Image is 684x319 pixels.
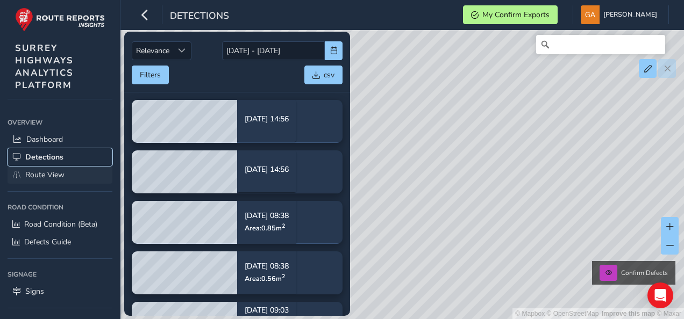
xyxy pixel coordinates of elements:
[8,199,112,215] div: Road Condition
[170,9,229,24] span: Detections
[245,223,285,233] span: Area: 0.85 m
[8,130,112,148] a: Dashboard
[324,70,334,80] span: csv
[536,35,665,54] input: Search
[8,266,112,282] div: Signage
[245,263,289,270] p: [DATE] 08:38
[282,272,285,280] sup: 2
[15,42,74,91] span: SURREY HIGHWAYS ANALYTICS PLATFORM
[245,115,289,123] p: [DATE] 14:56
[482,10,550,20] span: My Confirm Exports
[463,5,558,24] button: My Confirm Exports
[8,282,112,300] a: Signs
[603,5,657,24] span: [PERSON_NAME]
[25,170,65,180] span: Route View
[245,274,285,283] span: Area: 0.56 m
[132,66,169,84] button: Filters
[8,148,112,166] a: Detections
[8,114,112,130] div: Overview
[8,215,112,233] a: Road Condition (Beta)
[8,166,112,184] a: Route View
[173,42,191,60] div: Sort by Date
[304,66,343,84] button: csv
[26,134,63,144] span: Dashboard
[25,286,44,296] span: Signs
[581,5,600,24] img: diamond-layout
[245,166,289,173] p: [DATE] 14:56
[581,5,661,24] button: [PERSON_NAME]
[8,233,112,251] a: Defects Guide
[621,269,668,277] span: Confirm Defects
[25,152,63,162] span: Detections
[15,8,105,32] img: rr logo
[245,212,289,220] p: [DATE] 08:38
[282,222,285,230] sup: 2
[132,42,173,60] span: Relevance
[647,282,673,308] div: Open Intercom Messenger
[245,307,289,315] p: [DATE] 09:03
[24,219,97,229] span: Road Condition (Beta)
[24,237,71,247] span: Defects Guide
